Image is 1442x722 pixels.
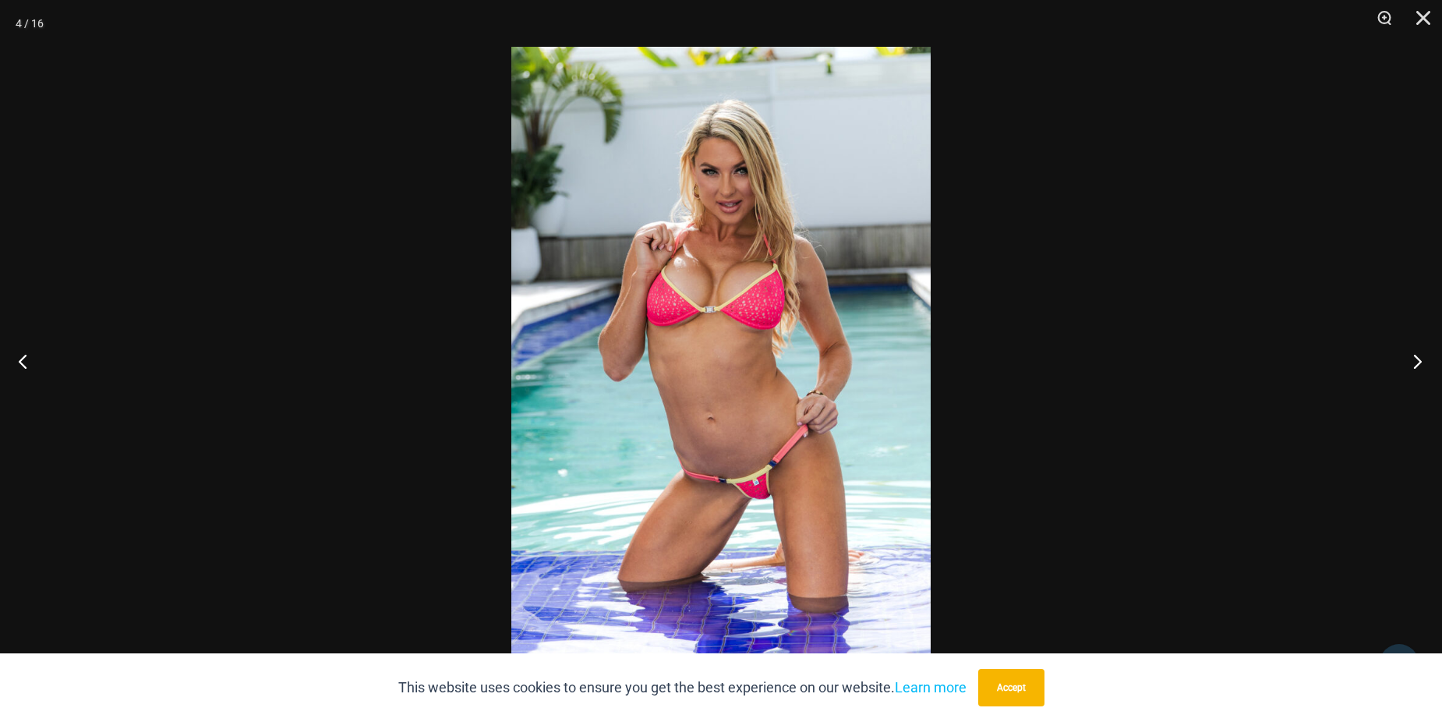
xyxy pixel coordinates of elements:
a: Learn more [895,679,967,695]
button: Accept [978,669,1044,706]
p: This website uses cookies to ensure you get the best experience on our website. [398,676,967,699]
div: 4 / 16 [16,12,44,35]
button: Next [1384,322,1442,400]
img: Bubble Mesh Highlight Pink 323 Top 421 Micro 04 [511,47,931,675]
